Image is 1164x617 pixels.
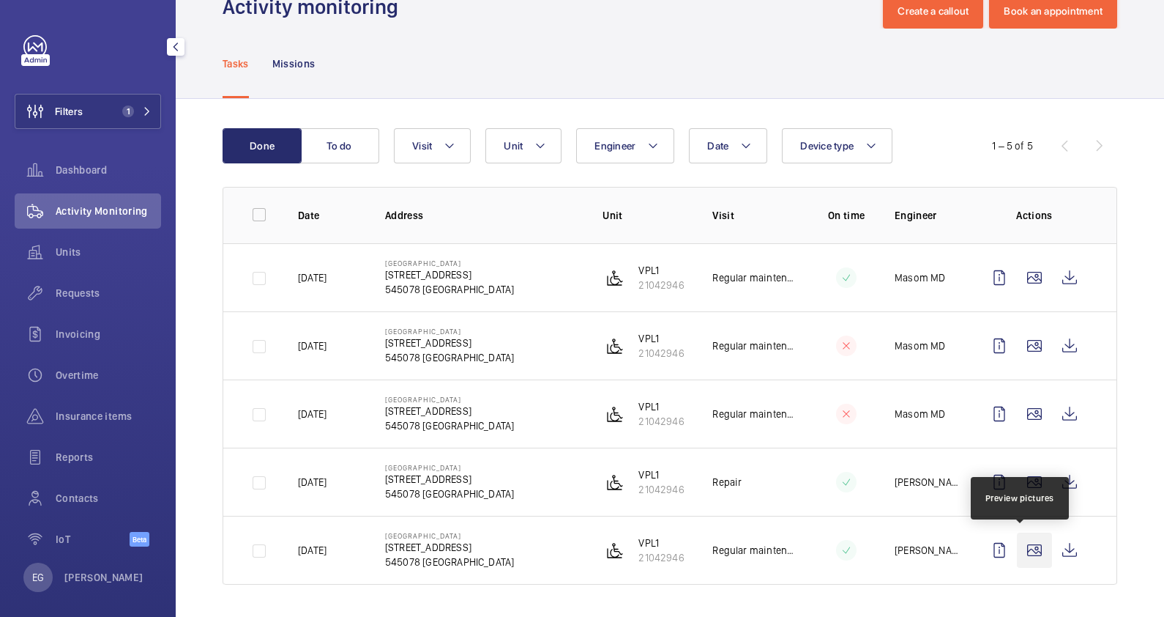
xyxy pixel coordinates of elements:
[298,543,327,558] p: [DATE]
[638,278,684,292] p: 21042946
[394,128,471,163] button: Visit
[298,339,327,353] p: [DATE]
[638,468,684,482] p: VPL1
[782,128,892,163] button: Device type
[130,532,149,547] span: Beta
[385,395,514,404] p: [GEOGRAPHIC_DATA]
[602,208,689,223] p: Unit
[385,531,514,540] p: [GEOGRAPHIC_DATA]
[712,407,798,421] p: Regular maintenance
[576,128,674,163] button: Engineer
[606,269,624,287] img: platform_lift.svg
[56,491,161,506] span: Contacts
[56,245,161,259] span: Units
[385,555,514,569] p: 545078 [GEOGRAPHIC_DATA]
[56,286,161,300] span: Requests
[223,128,302,163] button: Done
[638,414,684,429] p: 21042946
[56,327,161,341] span: Invoicing
[385,418,514,433] p: 545078 [GEOGRAPHIC_DATA]
[64,570,143,585] p: [PERSON_NAME]
[638,536,684,550] p: VPL1
[56,163,161,177] span: Dashboard
[606,542,624,559] img: platform_lift.svg
[606,473,624,491] img: platform_lift.svg
[982,208,1087,223] p: Actions
[122,106,134,117] span: 1
[689,128,767,163] button: Date
[56,532,130,547] span: IoT
[298,270,327,285] p: [DATE]
[485,128,562,163] button: Unit
[895,270,945,285] p: Masom MD
[298,208,362,223] p: Date
[895,475,958,489] p: [PERSON_NAME]
[638,346,684,361] p: 21042946
[606,337,624,355] img: platform_lift.svg
[385,487,514,501] p: 545078 [GEOGRAPHIC_DATA]
[606,405,624,423] img: platform_lift.svg
[985,492,1054,505] div: Preview pictures
[992,138,1033,153] div: 1 – 5 of 5
[298,475,327,489] p: [DATE]
[56,368,161,383] span: Overtime
[707,140,728,152] span: Date
[412,140,432,152] span: Visit
[712,475,742,489] p: Repair
[638,399,684,414] p: VPL1
[821,208,871,223] p: On time
[223,56,249,71] p: Tasks
[594,140,635,152] span: Engineer
[712,543,798,558] p: Regular maintenance
[298,407,327,421] p: [DATE]
[56,204,161,218] span: Activity Monitoring
[385,327,514,336] p: [GEOGRAPHIC_DATA]
[385,259,514,267] p: [GEOGRAPHIC_DATA]
[712,208,798,223] p: Visit
[895,208,958,223] p: Engineer
[55,104,83,119] span: Filters
[385,267,514,282] p: [STREET_ADDRESS]
[272,56,316,71] p: Missions
[32,570,44,585] p: EG
[895,543,958,558] p: [PERSON_NAME]
[712,339,798,353] p: Regular maintenance
[385,282,514,297] p: 545078 [GEOGRAPHIC_DATA]
[385,350,514,365] p: 545078 [GEOGRAPHIC_DATA]
[300,128,379,163] button: To do
[385,540,514,555] p: [STREET_ADDRESS]
[712,270,798,285] p: Regular maintenance
[504,140,523,152] span: Unit
[638,550,684,565] p: 21042946
[15,94,161,129] button: Filters1
[385,208,579,223] p: Address
[800,140,854,152] span: Device type
[56,450,161,465] span: Reports
[385,336,514,350] p: [STREET_ADDRESS]
[385,472,514,487] p: [STREET_ADDRESS]
[638,331,684,346] p: VPL1
[638,482,684,497] p: 21042946
[385,463,514,472] p: [GEOGRAPHIC_DATA]
[895,407,945,421] p: Masom MD
[638,263,684,278] p: VPL1
[56,409,161,424] span: Insurance items
[385,404,514,418] p: [STREET_ADDRESS]
[895,339,945,353] p: Masom MD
